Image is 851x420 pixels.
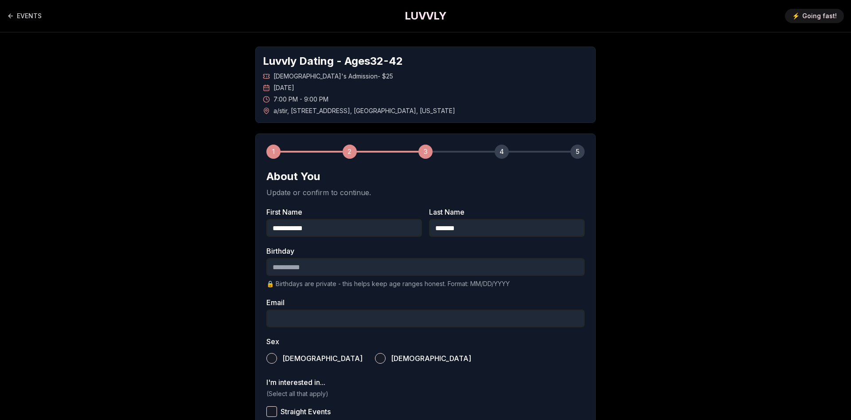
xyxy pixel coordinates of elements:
label: Email [266,299,585,306]
span: [DEMOGRAPHIC_DATA] [282,355,363,362]
span: [DATE] [273,83,294,92]
div: 3 [418,145,433,159]
span: [DEMOGRAPHIC_DATA]'s Admission - $25 [273,72,393,81]
button: Straight Events [266,406,277,417]
label: First Name [266,208,422,216]
span: Going fast! [802,12,837,20]
a: Back to events [7,7,42,25]
label: Last Name [429,208,585,216]
div: 5 [570,145,585,159]
div: 2 [343,145,357,159]
span: ⚡️ [792,12,800,20]
h1: Luvvly Dating - Ages 32 - 42 [263,54,588,68]
span: [DEMOGRAPHIC_DATA] [391,355,471,362]
p: Update or confirm to continue. [266,187,585,198]
div: 1 [266,145,281,159]
span: 7:00 PM - 9:00 PM [273,95,328,104]
label: Birthday [266,247,585,255]
div: 4 [495,145,509,159]
button: [DEMOGRAPHIC_DATA] [375,353,386,364]
p: (Select all that apply) [266,389,585,398]
button: [DEMOGRAPHIC_DATA] [266,353,277,364]
a: LUVVLY [405,9,446,23]
label: Sex [266,338,585,345]
span: a/stir , [STREET_ADDRESS] , [GEOGRAPHIC_DATA] , [US_STATE] [273,106,455,115]
label: I'm interested in... [266,379,585,386]
span: Straight Events [281,408,331,415]
p: 🔒 Birthdays are private - this helps keep age ranges honest. Format: MM/DD/YYYY [266,279,585,288]
h2: About You [266,169,585,184]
